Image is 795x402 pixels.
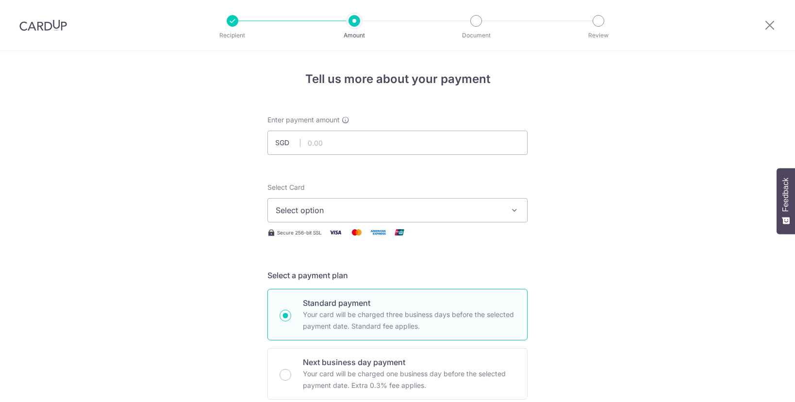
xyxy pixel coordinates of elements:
h4: Tell us more about your payment [267,70,528,88]
button: Select option [267,198,528,222]
p: Document [440,31,512,40]
span: Enter payment amount [267,115,340,125]
p: Review [563,31,634,40]
p: Your card will be charged one business day before the selected payment date. Extra 0.3% fee applies. [303,368,515,391]
img: CardUp [19,19,67,31]
img: Mastercard [347,226,366,238]
p: Standard payment [303,297,515,309]
img: Union Pay [390,226,409,238]
p: Next business day payment [303,356,515,368]
button: Feedback - Show survey [777,168,795,234]
span: SGD [275,138,300,148]
input: 0.00 [267,131,528,155]
img: American Express [368,226,388,238]
span: Select option [276,204,502,216]
p: Your card will be charged three business days before the selected payment date. Standard fee appl... [303,309,515,332]
span: Feedback [781,178,790,212]
img: Visa [326,226,345,238]
h5: Select a payment plan [267,269,528,281]
p: Recipient [197,31,268,40]
p: Amount [318,31,390,40]
span: Secure 256-bit SSL [277,229,322,236]
span: translation missing: en.payables.payment_networks.credit_card.summary.labels.select_card [267,183,305,191]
